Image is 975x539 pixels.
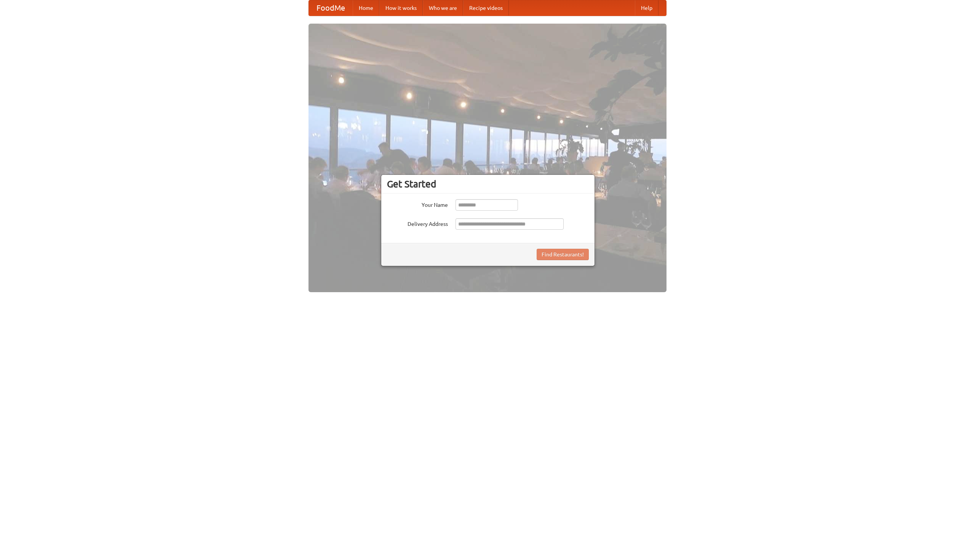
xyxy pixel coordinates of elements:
button: Find Restaurants! [537,249,589,260]
label: Delivery Address [387,218,448,228]
label: Your Name [387,199,448,209]
a: Home [353,0,379,16]
a: How it works [379,0,423,16]
a: FoodMe [309,0,353,16]
a: Who we are [423,0,463,16]
a: Help [635,0,659,16]
h3: Get Started [387,178,589,190]
a: Recipe videos [463,0,509,16]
